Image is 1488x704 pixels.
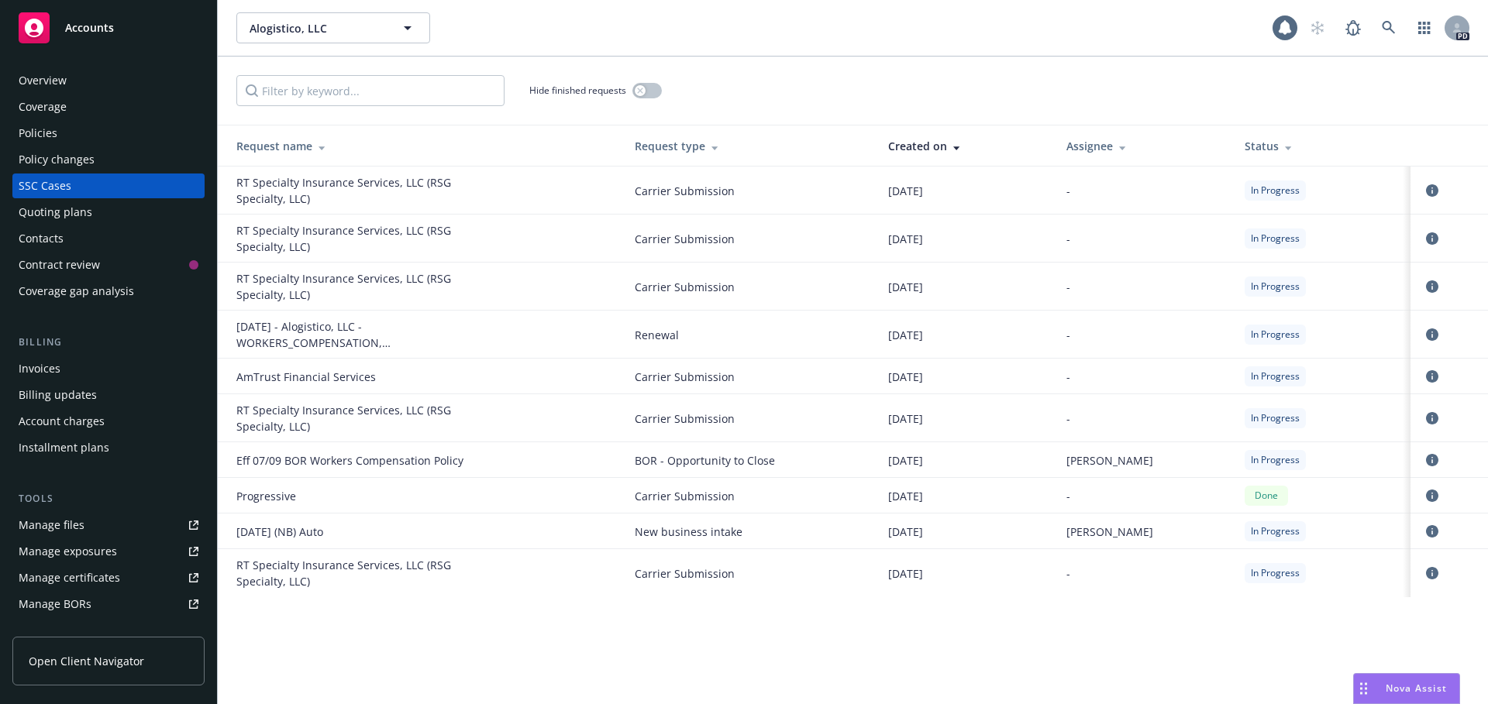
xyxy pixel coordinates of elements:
div: Contract review [19,252,100,277]
span: [DATE] [888,565,923,582]
a: Accounts [12,6,205,50]
div: Manage BORs [19,592,91,616]
div: - [1066,410,1220,427]
div: AmTrust Financial Services [236,369,469,385]
div: Created on [888,138,1042,154]
a: Summary of insurance [12,618,205,643]
a: Manage certificates [12,565,205,590]
div: Progressive [236,488,469,504]
div: SSC Cases [19,173,71,198]
a: Report a Bug [1338,12,1369,43]
div: Summary of insurance [19,618,136,643]
div: RT Specialty Insurance Services, LLC (RSG Specialty, LLC) [236,402,469,434]
span: [DATE] [888,279,923,295]
span: BOR - Opportunity to Close [635,452,863,469]
span: Open Client Navigator [29,653,144,669]
span: Carrier Submission [635,279,863,295]
div: RT Specialty Insurance Services, LLC (RSG Specialty, LLC) [236,557,469,589]
a: SSC Cases [12,173,205,198]
span: Carrier Submission [635,369,863,385]
a: Policy changes [12,147,205,172]
a: Coverage gap analysis [12,279,205,304]
div: Drag to move [1354,674,1373,703]
span: [DATE] [888,524,923,540]
a: Quoting plans [12,200,205,225]
span: In Progress [1251,232,1300,246]
div: Policies [19,121,57,146]
div: Tools [12,491,205,507]
div: - [1066,369,1220,385]
span: Nova Assist [1386,682,1447,695]
span: [DATE] [888,183,923,199]
div: Account charges [19,409,105,434]
a: Manage exposures [12,539,205,564]
a: circleInformation [1423,367,1441,386]
a: Search [1373,12,1404,43]
div: Status [1245,138,1398,154]
a: circleInformation [1423,181,1441,200]
button: Alogistico, LLC [236,12,430,43]
span: [DATE] [888,231,923,247]
div: Billing [12,335,205,350]
a: circleInformation [1423,486,1441,505]
a: Invoices [12,356,205,381]
span: In Progress [1251,566,1300,580]
div: Invoices [19,356,60,381]
div: Request type [635,138,863,154]
span: Carrier Submission [635,183,863,199]
a: Installment plans [12,435,205,460]
div: - [1066,231,1220,247]
div: 10/01/25 - Alogistico, LLC - WORKERS_COMPENSATION, EXCESS_LIABILITY, COMMERCIAL_PACKAGE [236,318,469,351]
a: Contract review [12,252,205,277]
div: - [1066,488,1220,504]
div: Assignee [1066,138,1220,154]
a: Billing updates [12,383,205,407]
a: Overview [12,68,205,93]
span: In Progress [1251,453,1300,467]
a: Policies [12,121,205,146]
span: In Progress [1251,280,1300,294]
span: Renewal [635,327,863,343]
div: Installment plans [19,435,109,460]
a: circleInformation [1423,451,1441,469]
span: In Progress [1251,184,1300,197]
span: In Progress [1251,369,1300,383]
a: circleInformation [1423,229,1441,248]
div: RT Specialty Insurance Services, LLC (RSG Specialty, LLC) [236,174,469,207]
a: circleInformation [1423,522,1441,541]
div: Quoting plans [19,200,92,225]
div: Manage certificates [19,565,120,590]
div: Manage exposures [19,539,117,564]
div: Coverage gap analysis [19,279,134,304]
div: RT Specialty Insurance Services, LLC (RSG Specialty, LLC) [236,270,469,303]
div: Eff 07/09 BOR Workers Compensation Policy [236,452,469,469]
span: Carrier Submission [635,565,863,582]
span: [DATE] [888,327,923,343]
a: circleInformation [1423,277,1441,296]
a: Contacts [12,226,205,251]
div: Request name [236,138,610,154]
div: Overview [19,68,67,93]
span: [DATE] [888,369,923,385]
span: Accounts [65,22,114,34]
div: 07/09/2025 (NB) Auto [236,524,469,540]
span: Done [1251,489,1282,503]
span: [DATE] [888,452,923,469]
div: - [1066,183,1220,199]
span: In Progress [1251,328,1300,342]
button: Nova Assist [1353,673,1460,704]
a: Manage BORs [12,592,205,616]
span: Alogistico, LLC [250,20,384,36]
span: [DATE] [888,488,923,504]
input: Filter by keyword... [236,75,505,106]
div: Manage files [19,513,84,537]
span: Carrier Submission [635,231,863,247]
div: Billing updates [19,383,97,407]
div: Coverage [19,94,67,119]
div: RT Specialty Insurance Services, LLC (RSG Specialty, LLC) [236,222,469,255]
div: - [1066,279,1220,295]
a: Manage files [12,513,205,537]
a: Start snowing [1302,12,1333,43]
div: - [1066,327,1220,343]
a: circleInformation [1423,409,1441,428]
